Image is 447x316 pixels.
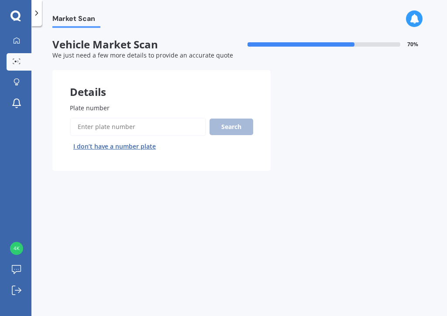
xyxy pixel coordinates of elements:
input: Enter plate number [70,118,206,136]
span: Market Scan [52,14,100,26]
img: 0ef75392b5eee964f1ff246ab59298bb [10,242,23,255]
span: 70 % [407,41,418,48]
div: Details [52,70,271,96]
span: Plate number [70,104,110,112]
span: We just need a few more details to provide an accurate quote [52,51,233,59]
button: I don’t have a number plate [70,139,159,153]
span: Vehicle Market Scan [52,38,239,51]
